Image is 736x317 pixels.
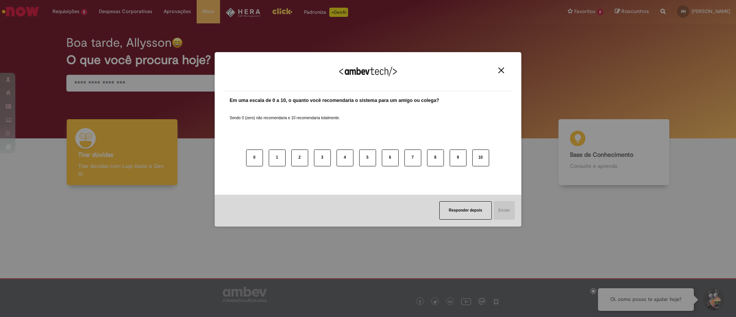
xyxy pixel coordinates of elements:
button: Close [496,67,506,74]
button: 4 [337,149,353,166]
img: Close [498,67,504,73]
button: 9 [450,149,467,166]
label: Sendo 0 (zero) não recomendaria e 10 recomendaria totalmente. [230,106,340,121]
button: 0 [246,149,263,166]
button: 3 [314,149,331,166]
button: 6 [382,149,399,166]
button: 2 [291,149,308,166]
button: 7 [404,149,421,166]
button: 5 [359,149,376,166]
button: 8 [427,149,444,166]
button: 1 [269,149,286,166]
label: Em uma escala de 0 a 10, o quanto você recomendaria o sistema para um amigo ou colega? [230,97,439,104]
button: 10 [472,149,489,166]
img: Logo Ambevtech [339,67,397,76]
button: Responder depois [439,201,492,220]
